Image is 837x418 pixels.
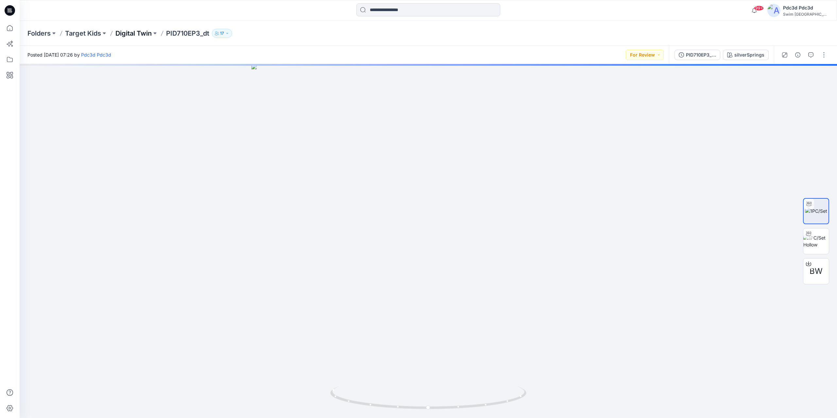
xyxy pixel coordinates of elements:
[686,51,716,59] div: PID710EP3_dt_allsizes
[793,50,803,60] button: Details
[81,52,111,58] a: Pdc3d Pdc3d
[734,51,764,59] div: silverSprings
[810,265,823,277] span: BW
[27,51,111,58] span: Posted [DATE] 07:26 by
[803,234,829,248] img: 1PC/Set Hollow
[115,29,152,38] a: Digital Twin
[783,12,829,17] div: Swim [GEOGRAPHIC_DATA]
[166,29,209,38] p: PID710EP3_dt
[754,6,764,11] span: 99+
[783,4,829,12] div: Pdc3d Pdc3d
[220,30,224,37] p: 17
[675,50,720,60] button: PID710EP3_dt_allsizes
[65,29,101,38] a: Target Kids
[723,50,769,60] button: silverSprings
[805,208,827,214] img: 1PC/Set
[27,29,51,38] a: Folders
[767,4,780,17] img: avatar
[212,29,232,38] button: 17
